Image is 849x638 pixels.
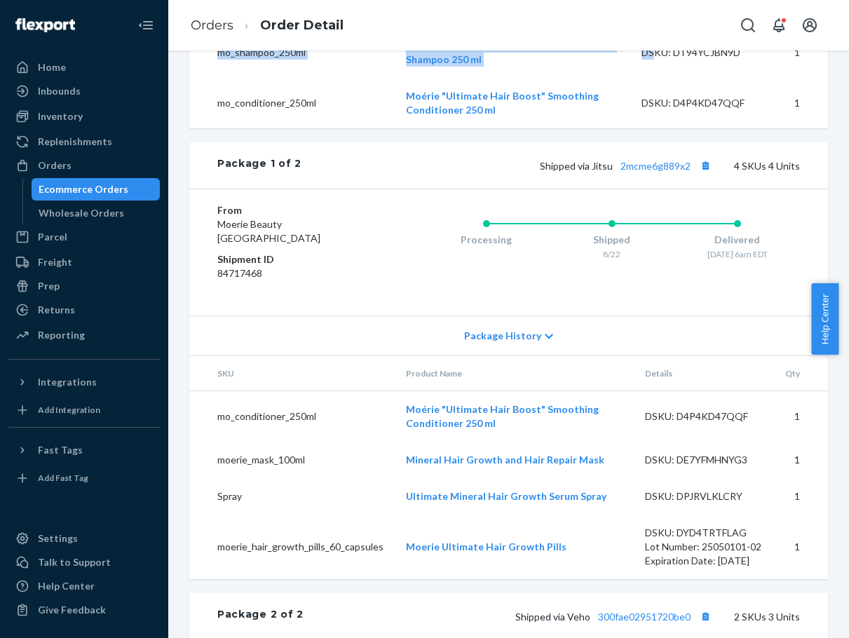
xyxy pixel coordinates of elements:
a: Freight [8,251,160,273]
button: Open notifications [765,11,793,39]
div: DSKU: DE7YFMHNYG3 [645,453,763,467]
div: 4 SKUs 4 Units [301,156,800,175]
a: Moérie "Ultimate Hair Boost" Smoothing Conditioner 250 ml [406,403,599,429]
div: Orders [38,158,72,172]
button: Copy tracking number [696,156,714,175]
a: Mineral Hair Growth and Hair Repair Mask [406,454,604,466]
div: DSKU: D4P4KD47QQF [645,409,763,423]
a: 300fae02951720be0 [598,611,691,623]
div: Shipped [549,233,674,247]
div: Delivered [674,233,800,247]
td: 1 [774,515,828,579]
div: Help Center [38,579,95,593]
td: mo_conditioner_250ml [189,78,395,128]
div: Parcel [38,230,67,244]
a: Returns [8,299,160,321]
a: Ecommerce Orders [32,178,161,201]
div: Replenishments [38,135,112,149]
div: Processing [424,233,550,247]
div: Ecommerce Orders [39,182,128,196]
th: Product Name [395,356,634,391]
button: Give Feedback [8,599,160,621]
a: Inventory [8,105,160,128]
a: Parcel [8,226,160,248]
button: Fast Tags [8,439,160,461]
a: Ultimate Mineral Hair Growth Serum Spray [406,490,606,502]
a: Inbounds [8,80,160,102]
a: Prep [8,275,160,297]
div: DSKU: DT94YCJBN9D [641,46,759,60]
td: 1 [770,78,828,128]
a: Home [8,56,160,79]
div: Add Integration [38,404,100,416]
a: Moérie "Ultimate Hair Boost" Smoothing Conditioner 250 ml [406,90,599,116]
dt: From [217,203,368,217]
dd: 84717468 [217,266,368,280]
div: Add Fast Tag [38,472,88,484]
div: Talk to Support [38,555,111,569]
div: Inventory [38,109,83,123]
div: Integrations [38,375,97,389]
div: Package 1 of 2 [217,156,301,175]
span: Shipped via Jitsu [540,160,714,172]
div: DSKU: D4P4KD47QQF [641,96,759,110]
a: Settings [8,527,160,550]
div: Reporting [38,328,85,342]
td: 1 [770,27,828,78]
dt: Shipment ID [217,252,368,266]
td: mo_shampoo_250ml [189,27,395,78]
div: Fast Tags [38,443,83,457]
div: Freight [38,255,72,269]
td: mo_conditioner_250ml [189,391,395,442]
a: Talk to Support [8,551,160,573]
div: Settings [38,531,78,545]
button: Help Center [811,283,838,355]
a: Reporting [8,324,160,346]
td: 1 [774,478,828,515]
a: Wholesale Orders [32,202,161,224]
a: Replenishments [8,130,160,153]
td: moerie_mask_100ml [189,442,395,478]
button: Open account menu [796,11,824,39]
div: DSKU: DPJRVLKLCRY [645,489,763,503]
div: Give Feedback [38,603,106,617]
div: Wholesale Orders [39,206,124,220]
td: Spray [189,478,395,515]
button: Copy tracking number [696,607,714,625]
a: 2mcme6g889x2 [620,160,691,172]
td: 1 [774,391,828,442]
button: Integrations [8,371,160,393]
div: [DATE] 6am EDT [674,248,800,260]
a: Help Center [8,575,160,597]
div: DSKU: DYD4TRTFLAG [645,526,763,540]
button: Close Navigation [132,11,160,39]
div: Lot Number: 25050101-02 [645,540,763,554]
div: 8/22 [549,248,674,260]
a: Add Integration [8,399,160,421]
div: Expiration Date: [DATE] [645,554,763,568]
a: Order Detail [260,18,344,33]
button: Open Search Box [734,11,762,39]
th: Qty [774,356,828,391]
th: SKU [189,356,395,391]
span: Shipped via Veho [515,611,714,623]
a: Add Fast Tag [8,467,160,489]
img: Flexport logo [15,18,75,32]
div: Inbounds [38,84,81,98]
span: Moerie Beauty [GEOGRAPHIC_DATA] [217,218,320,244]
td: 1 [774,442,828,478]
td: moerie_hair_growth_pills_60_capsules [189,515,395,579]
div: 2 SKUs 3 Units [304,607,800,625]
div: Home [38,60,66,74]
div: Prep [38,279,60,293]
th: Details [634,356,774,391]
a: Orders [8,154,160,177]
ol: breadcrumbs [179,5,355,46]
span: Package History [464,329,541,343]
div: Package 2 of 2 [217,607,304,625]
a: Orders [191,18,233,33]
a: Moerie Ultimate Hair Growth Pills [406,541,566,552]
div: Returns [38,303,75,317]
